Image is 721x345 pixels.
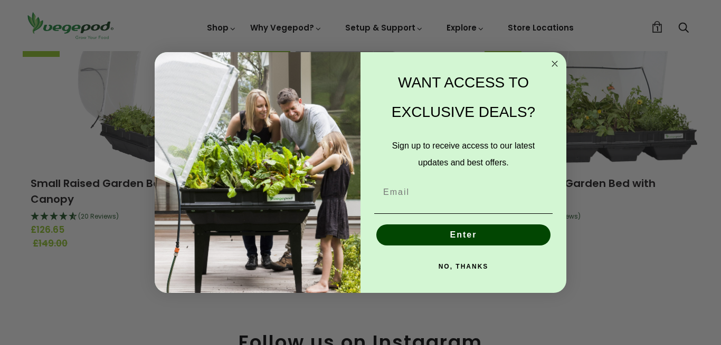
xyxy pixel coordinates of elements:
[374,256,553,277] button: NO, THANKS
[374,182,553,203] input: Email
[376,224,551,245] button: Enter
[392,74,535,120] span: WANT ACCESS TO EXCLUSIVE DEALS?
[392,141,535,167] span: Sign up to receive access to our latest updates and best offers.
[155,52,360,293] img: e9d03583-1bb1-490f-ad29-36751b3212ff.jpeg
[548,57,561,70] button: Close dialog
